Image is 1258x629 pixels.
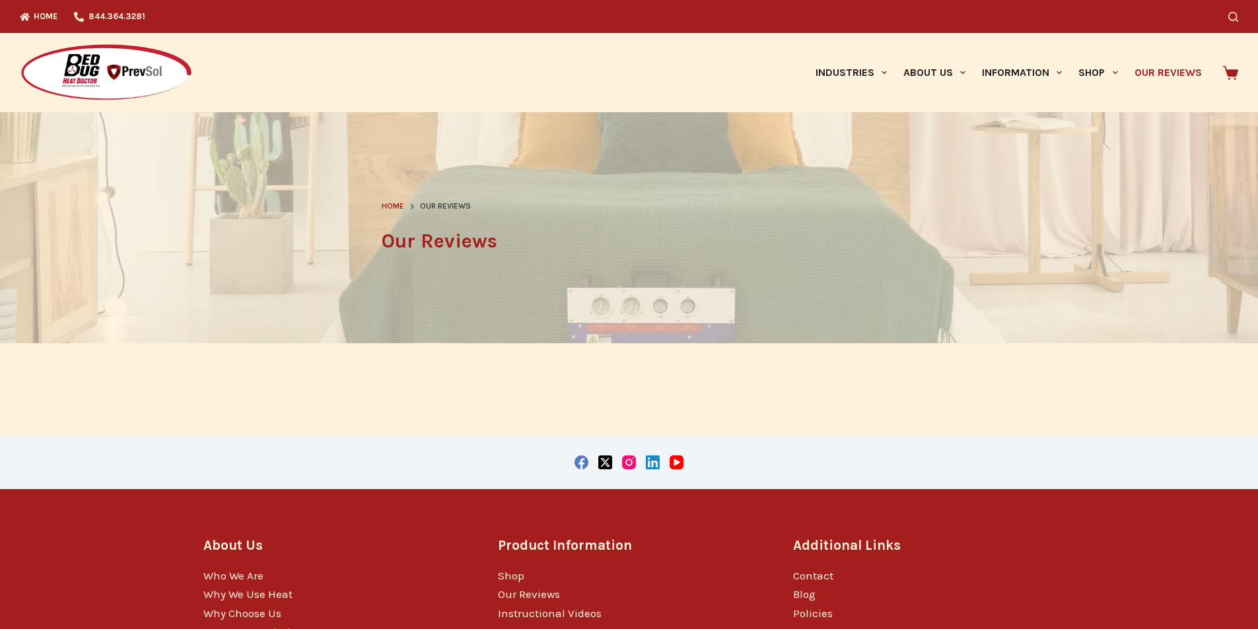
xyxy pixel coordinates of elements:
a: Instagram [622,455,636,469]
span: Our Reviews [420,200,471,213]
a: Blog [793,587,816,601]
a: Home [382,200,404,213]
a: Shop [498,569,524,582]
a: Information [974,33,1070,112]
a: Why Choose Us [203,607,281,620]
button: Search [1228,12,1238,22]
a: X (Twitter) [598,455,612,469]
a: Contact [793,569,833,582]
a: Shop [1070,33,1126,112]
a: YouTube [670,455,683,469]
a: Industries [807,33,895,112]
a: Our Reviews [498,587,560,601]
nav: Primary [807,33,1210,112]
a: Our Reviews [1126,33,1210,112]
a: Policies [793,607,833,620]
a: Instructional Videos [498,607,602,620]
a: About Us [895,33,973,112]
span: Home [382,201,404,211]
h3: Product Information [498,535,760,556]
a: Facebook [575,455,588,469]
img: Prevsol/Bed Bug Heat Doctor [20,44,193,102]
a: Who We Are [203,569,263,582]
a: LinkedIn [646,455,660,469]
h1: Our Reviews [382,226,877,256]
a: Why We Use Heat [203,587,293,601]
h3: About Us [203,535,466,556]
h3: Additional Links [793,535,1055,556]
